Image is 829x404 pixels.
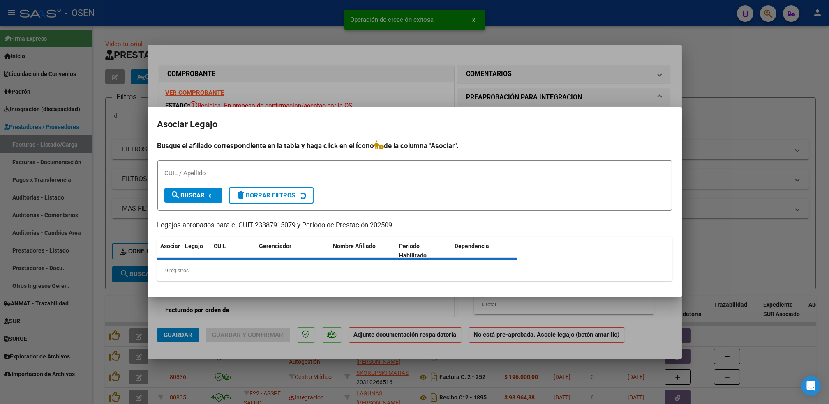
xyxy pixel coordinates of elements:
span: CUIL [214,243,226,249]
mat-icon: search [171,190,181,200]
datatable-header-cell: Gerenciador [256,237,330,264]
div: 0 registros [157,260,672,281]
h4: Busque el afiliado correspondiente en la tabla y haga click en el ícono de la columna "Asociar". [157,140,672,151]
div: Open Intercom Messenger [801,376,821,396]
span: Legajo [185,243,203,249]
span: Periodo Habilitado [399,243,427,259]
span: Buscar [171,192,205,199]
datatable-header-cell: Dependencia [451,237,517,264]
datatable-header-cell: Legajo [182,237,211,264]
h2: Asociar Legajo [157,117,672,132]
button: Borrar Filtros [229,187,314,204]
span: Gerenciador [259,243,292,249]
button: Buscar [164,188,222,203]
span: Asociar [161,243,180,249]
span: Nombre Afiliado [333,243,376,249]
mat-icon: delete [236,190,246,200]
datatable-header-cell: Asociar [157,237,182,264]
datatable-header-cell: Periodo Habilitado [396,237,451,264]
span: Dependencia [455,243,489,249]
p: Legajos aprobados para el CUIT 23387915079 y Período de Prestación 202509 [157,220,672,231]
datatable-header-cell: CUIL [211,237,256,264]
span: Borrar Filtros [236,192,296,199]
datatable-header-cell: Nombre Afiliado [330,237,396,264]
